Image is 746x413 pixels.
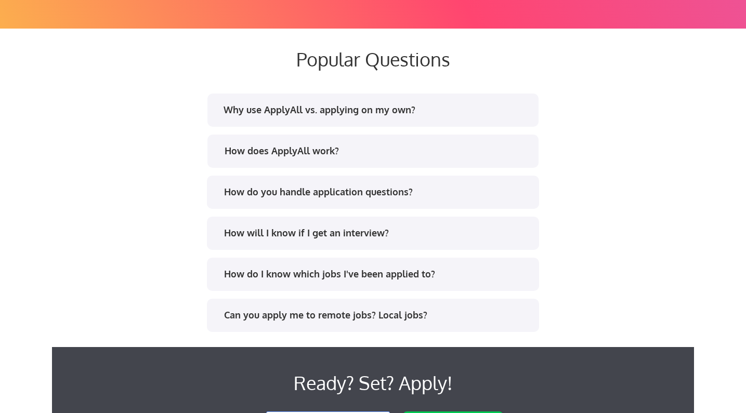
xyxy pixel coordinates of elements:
[225,144,530,157] div: How does ApplyAll work?
[224,103,529,116] div: Why use ApplyAll vs. applying on my own?
[224,227,529,239] div: How will I know if I get an interview?
[224,185,529,198] div: How do you handle application questions?
[198,368,548,398] div: Ready? Set? Apply!
[224,309,529,322] div: Can you apply me to remote jobs? Local jobs?
[124,48,623,70] div: Popular Questions
[224,268,529,281] div: How do I know which jobs I've been applied to?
